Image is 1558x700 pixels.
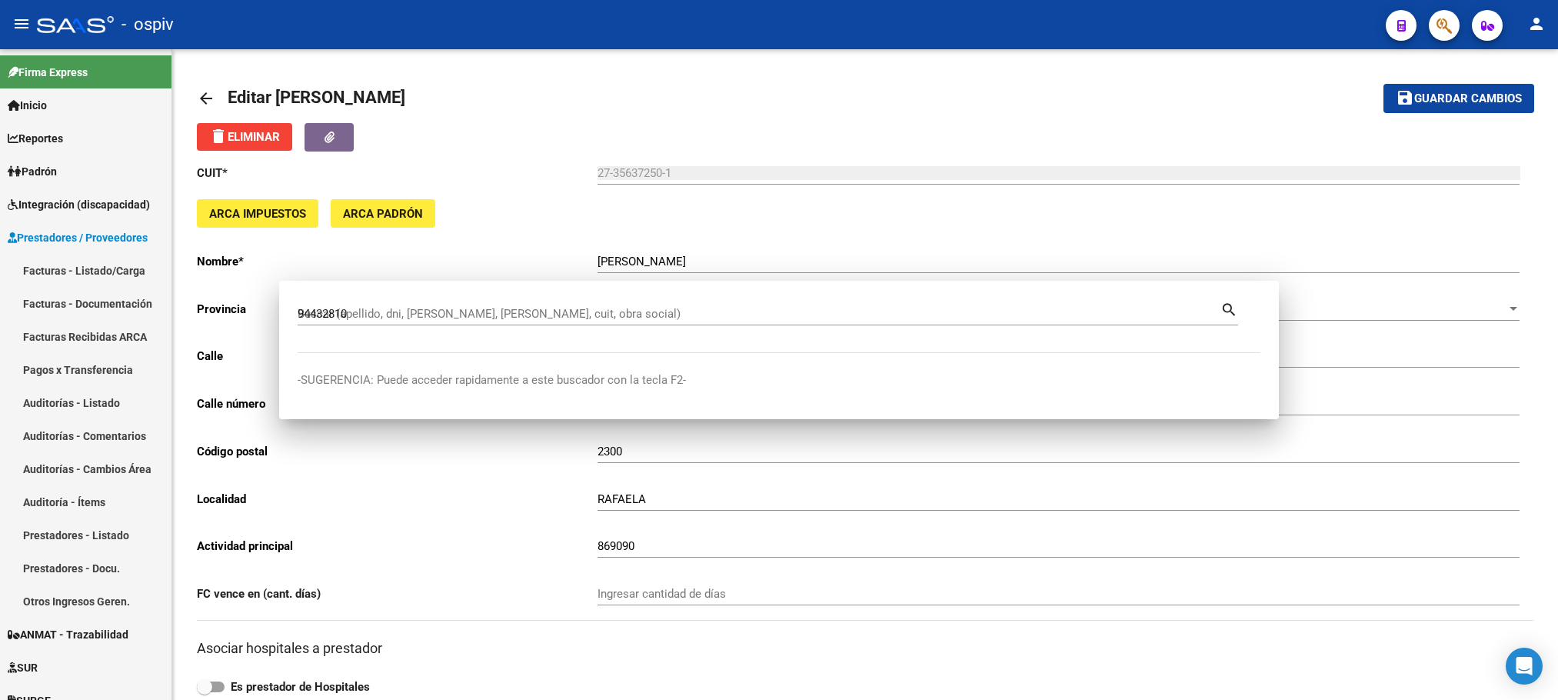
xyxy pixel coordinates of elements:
[209,127,228,145] mat-icon: delete
[12,15,31,33] mat-icon: menu
[343,207,423,221] span: ARCA Padrón
[197,253,598,270] p: Nombre
[122,8,174,42] span: - ospiv
[197,443,598,460] p: Código postal
[8,130,63,147] span: Reportes
[8,97,47,114] span: Inicio
[8,196,150,213] span: Integración (discapacidad)
[1220,299,1238,318] mat-icon: search
[8,659,38,676] span: SUR
[231,680,370,694] strong: Es prestador de Hospitales
[197,348,598,365] p: Calle
[197,395,598,412] p: Calle número
[8,626,128,643] span: ANMAT - Trazabilidad
[197,165,598,182] p: CUIT
[197,89,215,108] mat-icon: arrow_back
[197,638,1533,659] h3: Asociar hospitales a prestador
[209,207,306,221] span: ARCA Impuestos
[209,130,280,144] span: Eliminar
[1506,648,1543,685] div: Open Intercom Messenger
[197,491,598,508] p: Localidad
[8,163,57,180] span: Padrón
[197,538,598,555] p: Actividad principal
[8,64,88,81] span: Firma Express
[8,229,148,246] span: Prestadores / Proveedores
[1396,88,1414,107] mat-icon: save
[1414,92,1522,106] span: Guardar cambios
[1527,15,1546,33] mat-icon: person
[228,88,405,107] span: Editar [PERSON_NAME]
[197,585,598,602] p: FC vence en (cant. días)
[197,301,598,318] p: Provincia
[298,372,1260,389] p: -SUGERENCIA: Puede acceder rapidamente a este buscador con la tecla F2-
